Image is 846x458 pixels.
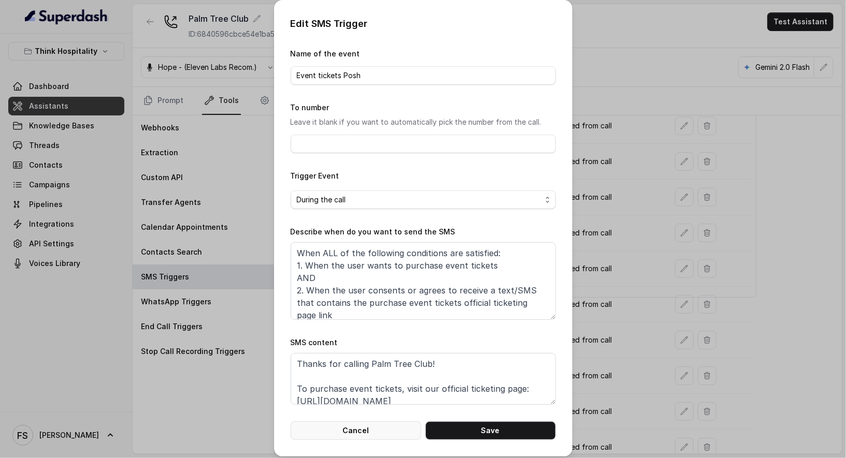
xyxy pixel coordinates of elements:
textarea: When ALL of the following conditions are satisfied: 1. When the user wants to purchase event tick... [291,242,556,320]
label: Name of the event [291,49,360,58]
button: Cancel [291,421,421,440]
textarea: Thanks for calling Palm Tree Club! To purchase event tickets, visit our official ticketing page: ... [291,353,556,405]
button: Save [425,421,556,440]
p: Leave it blank if you want to automatically pick the number from the call. [291,116,556,128]
label: SMS content [291,338,338,347]
label: Describe when do you want to send the SMS [291,227,455,236]
label: Trigger Event [291,171,339,180]
p: Edit SMS Trigger [291,17,556,31]
span: During the call [297,194,541,206]
button: During the call [291,190,556,209]
label: To number [291,103,329,112]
